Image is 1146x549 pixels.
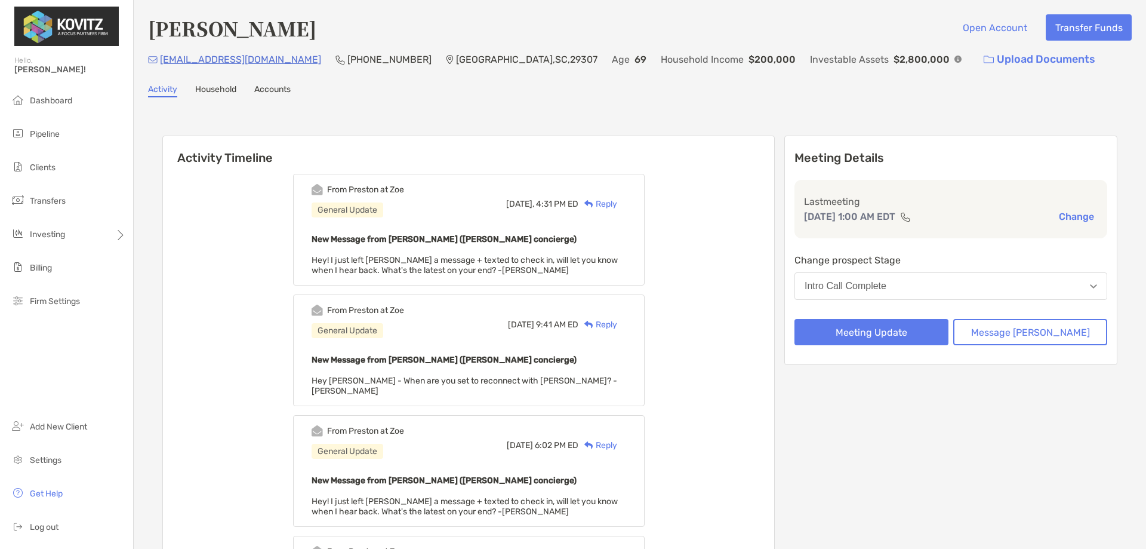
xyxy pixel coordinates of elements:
[584,321,593,329] img: Reply icon
[312,323,383,338] div: General Update
[347,52,432,67] p: [PHONE_NUMBER]
[11,193,25,207] img: transfers icon
[954,56,962,63] img: Info Icon
[148,56,158,63] img: Email Icon
[312,203,383,217] div: General Update
[14,5,119,48] img: Zoe Logo
[11,160,25,174] img: clients icon
[584,200,593,208] img: Reply icon
[327,426,404,436] div: From Preston at Zoe
[312,425,323,437] img: Event icon
[312,184,323,195] img: Event icon
[148,14,316,42] h4: [PERSON_NAME]
[953,14,1036,41] button: Open Account
[327,185,404,195] div: From Preston at Zoe
[976,47,1103,72] a: Upload Documents
[536,199,578,209] span: 4:31 PM ED
[507,440,533,450] span: [DATE]
[312,355,577,365] b: New Message from [PERSON_NAME] ([PERSON_NAME] concierge)
[312,234,577,244] b: New Message from [PERSON_NAME] ([PERSON_NAME] concierge)
[634,52,646,67] p: 69
[11,93,25,107] img: dashboard icon
[612,52,630,67] p: Age
[1046,14,1132,41] button: Transfer Funds
[894,52,950,67] p: $2,800,000
[163,136,774,165] h6: Activity Timeline
[30,263,52,273] span: Billing
[327,305,404,315] div: From Preston at Zoe
[446,55,454,65] img: Location Icon
[11,126,25,140] img: pipeline icon
[30,422,87,432] span: Add New Client
[30,162,56,173] span: Clients
[11,293,25,308] img: firm-settings icon
[804,209,895,224] p: [DATE] 1:00 AM EDT
[312,476,577,486] b: New Message from [PERSON_NAME] ([PERSON_NAME] concierge)
[312,305,323,316] img: Event icon
[148,84,177,97] a: Activity
[312,255,618,275] span: Hey! I just left [PERSON_NAME] a message + texted to check in, will let you know when I hear back...
[11,226,25,241] img: investing icon
[661,52,744,67] p: Household Income
[578,318,617,331] div: Reply
[810,52,889,67] p: Investable Assets
[14,65,126,75] span: [PERSON_NAME]!
[584,441,593,449] img: Reply icon
[335,55,345,65] img: Phone Icon
[456,52,597,67] p: [GEOGRAPHIC_DATA] , SC , 29307
[30,196,66,206] span: Transfers
[11,519,25,533] img: logout icon
[794,319,948,345] button: Meeting Update
[578,439,617,452] div: Reply
[1090,284,1097,289] img: Open dropdown arrow
[804,194,1098,209] p: Last meeting
[794,151,1107,165] p: Meeting Details
[30,129,60,139] span: Pipeline
[953,319,1107,345] button: Message [PERSON_NAME]
[312,496,618,517] span: Hey! I just left [PERSON_NAME] a message + texted to check in, will let you know when I hear back...
[1055,210,1098,223] button: Change
[11,419,25,433] img: add_new_client icon
[536,320,578,330] span: 9:41 AM ED
[535,440,578,450] span: 6:02 PM ED
[805,281,886,292] div: Intro Call Complete
[254,84,291,97] a: Accounts
[30,296,80,306] span: Firm Settings
[30,522,58,532] span: Log out
[578,198,617,210] div: Reply
[160,52,321,67] p: [EMAIL_ADDRESS][DOMAIN_NAME]
[312,376,617,396] span: Hey [PERSON_NAME] - When are you set to reconnect with [PERSON_NAME]? -[PERSON_NAME]
[11,452,25,467] img: settings icon
[30,455,61,465] span: Settings
[794,253,1107,268] p: Change prospect Stage
[794,272,1107,300] button: Intro Call Complete
[508,320,534,330] span: [DATE]
[900,212,911,222] img: communication type
[30,229,65,240] span: Investing
[30,96,72,106] span: Dashboard
[11,260,25,274] img: billing icon
[30,489,63,499] span: Get Help
[748,52,796,67] p: $200,000
[11,486,25,500] img: get-help icon
[984,56,994,64] img: button icon
[312,444,383,459] div: General Update
[506,199,534,209] span: [DATE],
[195,84,236,97] a: Household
